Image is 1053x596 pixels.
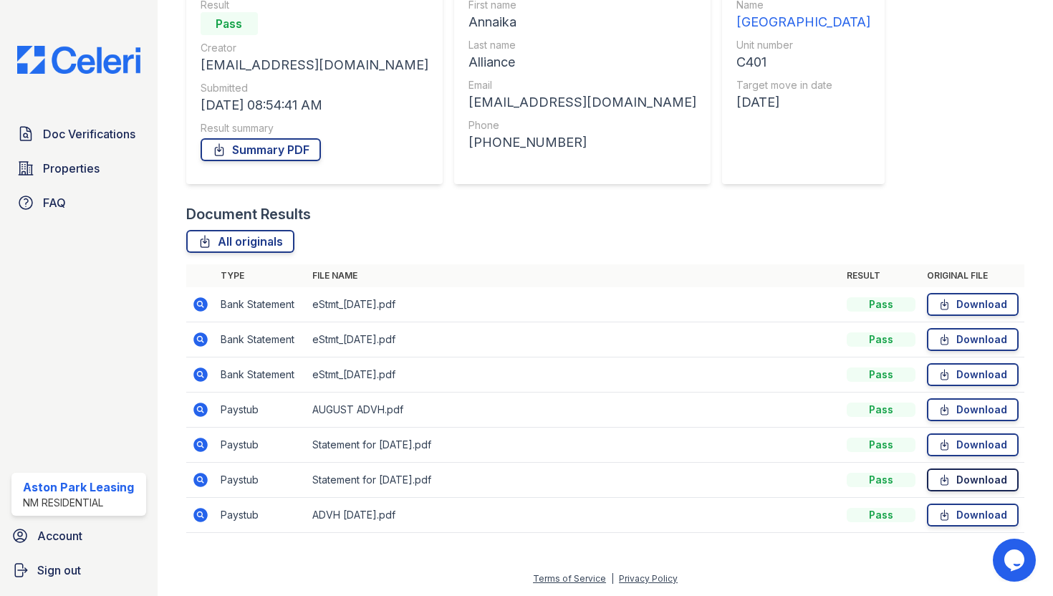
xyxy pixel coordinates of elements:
th: File name [307,264,841,287]
div: C401 [736,52,870,72]
div: | [611,573,614,584]
div: Result summary [201,121,428,135]
a: Terms of Service [533,573,606,584]
a: Download [927,468,1019,491]
div: Pass [201,12,258,35]
div: Unit number [736,38,870,52]
a: Sign out [6,556,152,585]
a: FAQ [11,188,146,217]
a: Download [927,433,1019,456]
a: Doc Verifications [11,120,146,148]
td: eStmt_[DATE].pdf [307,287,841,322]
div: Alliance [468,52,696,72]
td: Paystub [215,393,307,428]
td: eStmt_[DATE].pdf [307,322,841,357]
div: Pass [847,508,915,522]
span: Account [37,527,82,544]
a: Download [927,504,1019,527]
th: Result [841,264,921,287]
a: Account [6,521,152,550]
div: [DATE] [736,92,870,112]
td: ADVH [DATE].pdf [307,498,841,533]
div: Pass [847,297,915,312]
th: Original file [921,264,1024,287]
div: NM Residential [23,496,134,510]
div: Annaika [468,12,696,32]
div: Creator [201,41,428,55]
div: [EMAIL_ADDRESS][DOMAIN_NAME] [468,92,696,112]
th: Type [215,264,307,287]
td: Bank Statement [215,357,307,393]
td: Statement for [DATE].pdf [307,463,841,498]
div: Pass [847,332,915,347]
td: Paystub [215,463,307,498]
div: Pass [847,367,915,382]
div: Aston Park Leasing [23,479,134,496]
div: Pass [847,438,915,452]
iframe: chat widget [993,539,1039,582]
span: Properties [43,160,100,177]
a: Privacy Policy [619,573,678,584]
div: Submitted [201,81,428,95]
a: All originals [186,230,294,253]
a: Summary PDF [201,138,321,161]
div: Last name [468,38,696,52]
div: Email [468,78,696,92]
div: Phone [468,118,696,133]
td: Statement for [DATE].pdf [307,428,841,463]
a: Download [927,398,1019,421]
td: eStmt_[DATE].pdf [307,357,841,393]
div: [DATE] 08:54:41 AM [201,95,428,115]
td: Bank Statement [215,322,307,357]
div: Pass [847,403,915,417]
div: [EMAIL_ADDRESS][DOMAIN_NAME] [201,55,428,75]
div: Document Results [186,204,311,224]
div: [PHONE_NUMBER] [468,133,696,153]
span: Doc Verifications [43,125,135,143]
span: FAQ [43,194,66,211]
td: Paystub [215,428,307,463]
a: Download [927,328,1019,351]
a: Download [927,293,1019,316]
a: Download [927,363,1019,386]
td: Bank Statement [215,287,307,322]
span: Sign out [37,562,81,579]
div: [GEOGRAPHIC_DATA] [736,12,870,32]
td: AUGUST ADVH.pdf [307,393,841,428]
div: Target move in date [736,78,870,92]
a: Properties [11,154,146,183]
img: CE_Logo_Blue-a8612792a0a2168367f1c8372b55b34899dd931a85d93a1a3d3e32e68fde9ad4.png [6,46,152,74]
td: Paystub [215,498,307,533]
div: Pass [847,473,915,487]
